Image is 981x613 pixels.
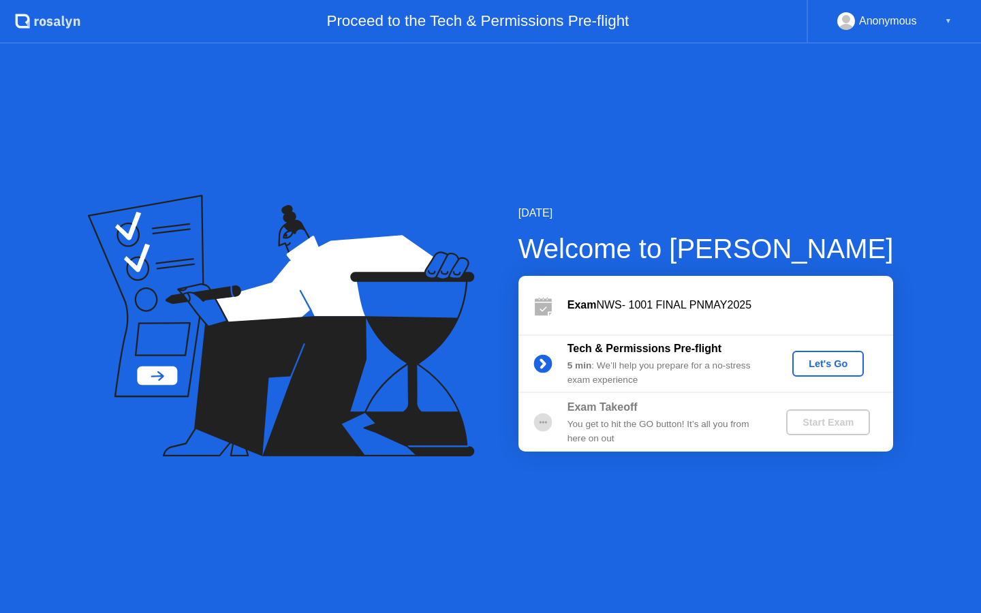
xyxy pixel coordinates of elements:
button: Let's Go [792,351,864,377]
b: 5 min [567,360,592,371]
div: Let's Go [798,358,858,369]
b: Exam Takeoff [567,401,638,413]
div: Welcome to [PERSON_NAME] [518,228,894,269]
div: Start Exam [792,417,865,428]
div: You get to hit the GO button! It’s all you from here on out [567,418,764,445]
div: : We’ll help you prepare for a no-stress exam experience [567,359,764,387]
b: Tech & Permissions Pre-flight [567,343,721,354]
div: ▼ [945,12,952,30]
b: Exam [567,299,597,311]
div: Anonymous [859,12,917,30]
div: NWS- 1001 FINAL PNMAY2025 [567,297,893,313]
div: [DATE] [518,205,894,221]
button: Start Exam [786,409,870,435]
